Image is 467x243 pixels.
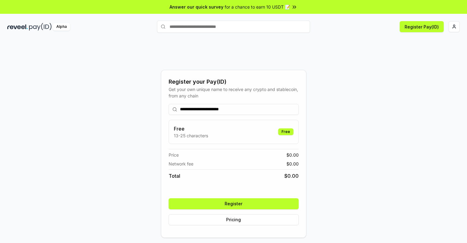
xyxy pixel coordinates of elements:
[284,172,299,180] span: $ 0.00
[170,4,223,10] span: Answer our quick survey
[278,128,293,135] div: Free
[286,161,299,167] span: $ 0.00
[225,4,290,10] span: for a chance to earn 10 USDT 📝
[286,152,299,158] span: $ 0.00
[169,172,180,180] span: Total
[169,198,299,209] button: Register
[174,125,208,132] h3: Free
[169,152,179,158] span: Price
[169,214,299,225] button: Pricing
[29,23,52,31] img: pay_id
[169,86,299,99] div: Get your own unique name to receive any crypto and stablecoin, from any chain
[174,132,208,139] p: 13-25 characters
[169,161,193,167] span: Network fee
[400,21,444,32] button: Register Pay(ID)
[7,23,28,31] img: reveel_dark
[169,78,299,86] div: Register your Pay(ID)
[53,23,70,31] div: Alpha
